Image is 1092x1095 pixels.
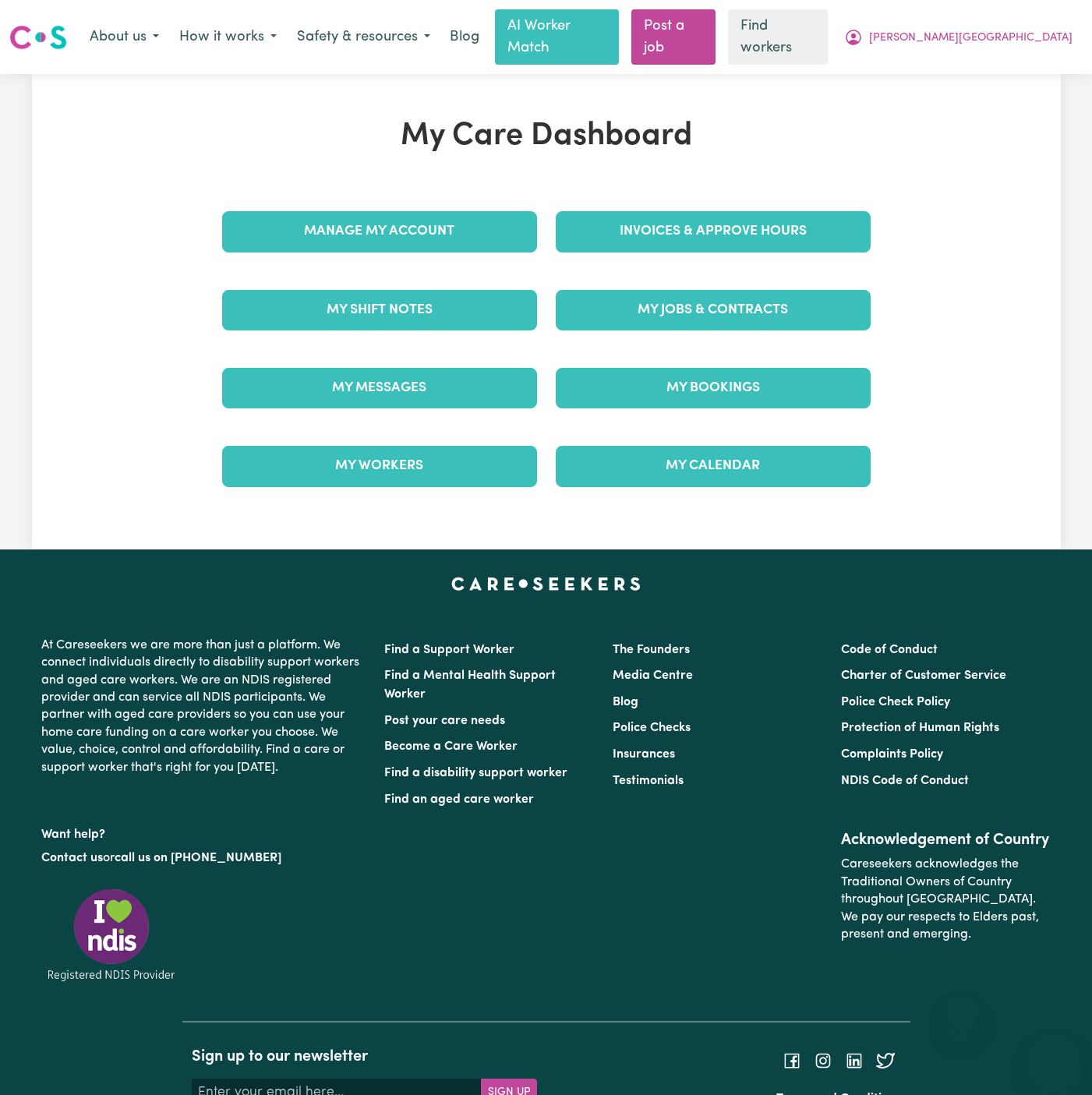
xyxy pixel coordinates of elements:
a: Find a disability support worker [384,767,567,779]
img: Registered NDIS provider [41,886,182,984]
a: Contact us [41,852,103,864]
a: Police Check Policy [841,696,950,708]
a: Manage My Account [222,211,537,252]
a: Find a Mental Health Support Worker [384,669,556,701]
a: Become a Care Worker [384,740,518,753]
a: Find a Support Worker [384,644,514,656]
a: Post a job [631,9,715,65]
h1: My Care Dashboard [213,118,880,155]
a: Follow Careseekers on LinkedIn [845,1054,864,1066]
img: Careseekers logo [9,23,67,51]
a: call us on [PHONE_NUMBER] [115,852,281,864]
a: My Calendar [556,446,871,486]
a: My Messages [222,368,537,408]
span: [PERSON_NAME][GEOGRAPHIC_DATA] [869,30,1073,47]
a: Blog [613,696,638,708]
a: Follow Careseekers on Twitter [876,1054,895,1066]
a: Find an aged care worker [384,793,534,806]
a: Insurances [613,748,675,761]
p: or [41,843,366,873]
a: Invoices & Approve Hours [556,211,871,252]
a: My Jobs & Contracts [556,290,871,330]
a: NDIS Code of Conduct [841,775,969,787]
iframe: Button to launch messaging window [1030,1033,1080,1083]
p: At Careseekers we are more than just a platform. We connect individuals directly to disability su... [41,631,366,782]
a: Find workers [728,9,828,65]
a: My Shift Notes [222,290,537,330]
a: Careseekers home page [451,578,641,590]
a: Post your care needs [384,715,505,727]
a: Careseekers logo [9,19,67,55]
a: Media Centre [613,669,693,682]
h2: Acknowledgement of Country [841,831,1051,850]
a: My Bookings [556,368,871,408]
a: Complaints Policy [841,748,943,761]
a: AI Worker Match [495,9,619,65]
p: Want help? [41,820,366,843]
a: Follow Careseekers on Facebook [783,1054,801,1066]
a: Charter of Customer Service [841,669,1006,682]
a: Testimonials [613,775,684,787]
p: Careseekers acknowledges the Traditional Owners of Country throughout [GEOGRAPHIC_DATA]. We pay o... [841,850,1051,949]
button: How it works [169,21,287,54]
a: Follow Careseekers on Instagram [814,1054,832,1066]
h2: Sign up to our newsletter [192,1047,537,1066]
a: Protection of Human Rights [841,722,999,734]
a: Police Checks [613,722,691,734]
button: Safety & resources [287,21,440,54]
a: Code of Conduct [841,644,938,656]
button: My Account [834,21,1083,54]
a: My Workers [222,446,537,486]
iframe: Close message [946,995,977,1026]
a: Blog [440,20,489,55]
button: About us [80,21,169,54]
a: The Founders [613,644,690,656]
